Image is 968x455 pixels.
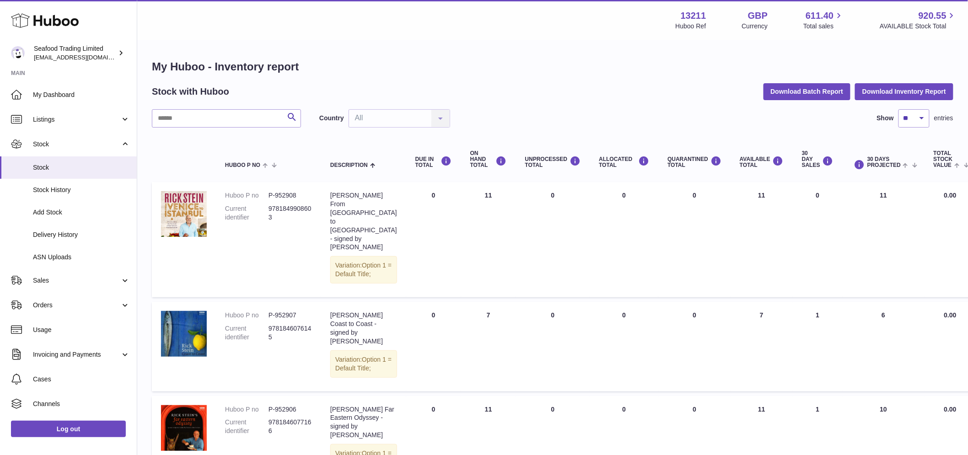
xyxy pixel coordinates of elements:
span: 30 DAYS PROJECTED [867,156,901,168]
td: 1 [793,302,843,391]
div: Variation: [330,350,397,378]
span: Total stock value [934,150,953,169]
span: 0 [693,192,696,199]
span: 0.00 [944,192,957,199]
span: Add Stock [33,208,130,217]
span: Delivery History [33,230,130,239]
span: 0.00 [944,311,957,319]
img: product image [161,405,207,451]
label: Show [877,114,894,123]
div: QUARANTINED Total [667,156,721,168]
span: Total sales [803,22,844,31]
td: 7 [731,302,793,391]
h1: My Huboo - Inventory report [152,59,953,74]
td: 0 [516,182,590,297]
td: 0 [516,302,590,391]
span: entries [934,114,953,123]
div: DUE IN TOTAL [415,156,452,168]
td: 11 [843,182,925,297]
a: Log out [11,421,126,437]
span: Cases [33,375,130,384]
span: Invoicing and Payments [33,350,120,359]
span: 0 [693,406,696,413]
span: Huboo P no [225,162,260,168]
span: Channels [33,400,130,408]
dd: 9781849908603 [269,204,312,222]
span: Listings [33,115,120,124]
div: Variation: [330,256,397,284]
dd: P-952906 [269,405,312,414]
dd: 9781846076145 [269,324,312,342]
span: 0 [693,311,696,319]
img: product image [161,311,207,357]
td: 0 [406,302,461,391]
strong: 13211 [681,10,706,22]
td: 6 [843,302,925,391]
div: [PERSON_NAME] From [GEOGRAPHIC_DATA] to [GEOGRAPHIC_DATA] - signed by [PERSON_NAME] [330,191,397,252]
div: UNPROCESSED Total [525,156,581,168]
span: Description [330,162,368,168]
div: AVAILABLE Total [740,156,784,168]
td: 0 [590,182,658,297]
dt: Huboo P no [225,311,269,320]
a: 920.55 AVAILABLE Stock Total [880,10,957,31]
img: internalAdmin-13211@internal.huboo.com [11,46,25,60]
button: Download Batch Report [764,83,851,100]
td: 0 [406,182,461,297]
td: 0 [793,182,843,297]
div: ALLOCATED Total [599,156,649,168]
td: 11 [731,182,793,297]
dt: Current identifier [225,204,269,222]
strong: GBP [748,10,768,22]
td: 11 [461,182,516,297]
td: 7 [461,302,516,391]
a: 611.40 Total sales [803,10,844,31]
span: Stock History [33,186,130,194]
img: product image [161,191,207,237]
dt: Current identifier [225,324,269,342]
span: 920.55 [919,10,946,22]
span: AVAILABLE Stock Total [880,22,957,31]
div: [PERSON_NAME] Coast to Coast - signed by [PERSON_NAME] [330,311,397,346]
span: Option 1 = Default Title; [335,262,392,278]
div: 30 DAY SALES [802,150,834,169]
td: 0 [590,302,658,391]
dt: Current identifier [225,418,269,435]
div: Huboo Ref [676,22,706,31]
dt: Huboo P no [225,191,269,200]
span: My Dashboard [33,91,130,99]
span: Usage [33,326,130,334]
span: Option 1 = Default Title; [335,356,392,372]
button: Download Inventory Report [855,83,953,100]
div: Currency [742,22,768,31]
div: [PERSON_NAME] Far Eastern Odyssey - signed by [PERSON_NAME] [330,405,397,440]
span: 0.00 [944,406,957,413]
div: ON HAND Total [470,150,507,169]
span: Orders [33,301,120,310]
div: Seafood Trading Limited [34,44,116,62]
label: Country [319,114,344,123]
dt: Huboo P no [225,405,269,414]
span: [EMAIL_ADDRESS][DOMAIN_NAME] [34,54,134,61]
h2: Stock with Huboo [152,86,229,98]
dd: P-952907 [269,311,312,320]
span: Stock [33,140,120,149]
span: Sales [33,276,120,285]
span: 611.40 [806,10,834,22]
dd: 9781846077166 [269,418,312,435]
dd: P-952908 [269,191,312,200]
span: Stock [33,163,130,172]
span: ASN Uploads [33,253,130,262]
